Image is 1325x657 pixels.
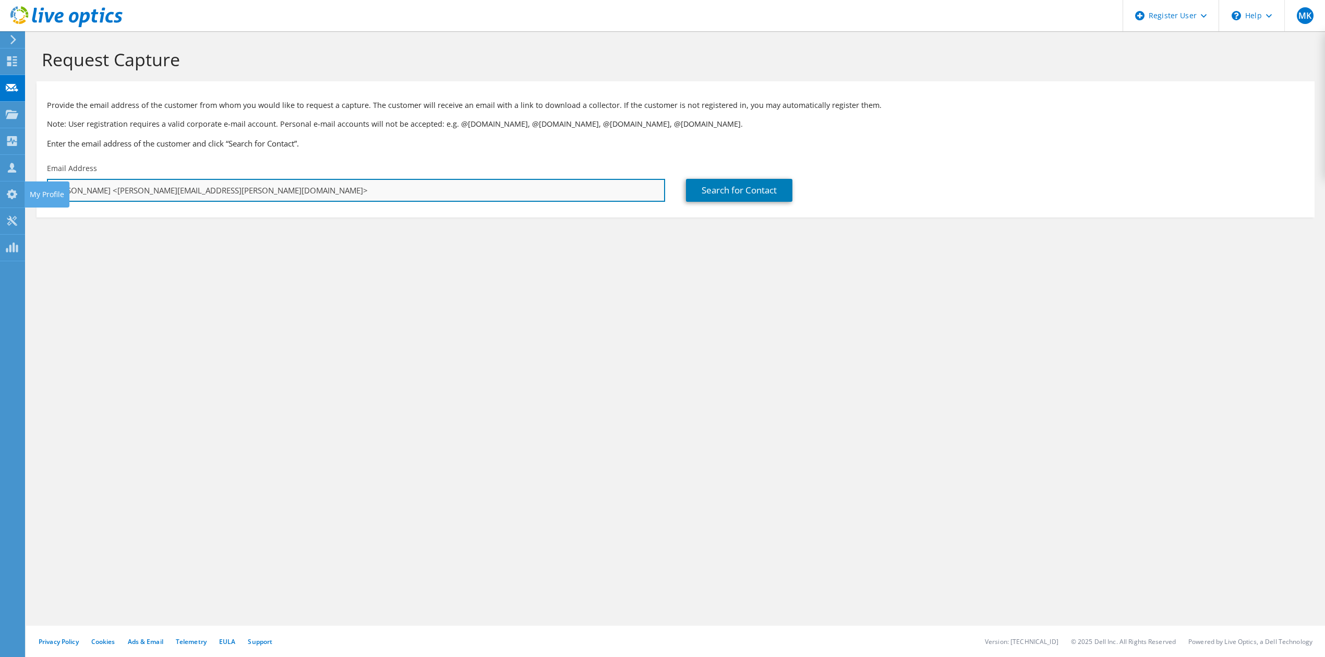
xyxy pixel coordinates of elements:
a: Ads & Email [128,637,163,646]
li: Version: [TECHNICAL_ID] [985,637,1058,646]
a: Telemetry [176,637,207,646]
a: EULA [219,637,235,646]
h1: Request Capture [42,48,1304,70]
li: Powered by Live Optics, a Dell Technology [1188,637,1312,646]
a: Support [248,637,272,646]
a: Search for Contact [686,179,792,202]
h3: Enter the email address of the customer and click “Search for Contact”. [47,138,1304,149]
p: Note: User registration requires a valid corporate e-mail account. Personal e-mail accounts will ... [47,118,1304,130]
label: Email Address [47,163,97,174]
li: © 2025 Dell Inc. All Rights Reserved [1071,637,1176,646]
svg: \n [1232,11,1241,20]
a: Privacy Policy [39,637,79,646]
span: MK [1297,7,1314,24]
div: My Profile [25,181,69,208]
a: Cookies [91,637,115,646]
p: Provide the email address of the customer from whom you would like to request a capture. The cust... [47,100,1304,111]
